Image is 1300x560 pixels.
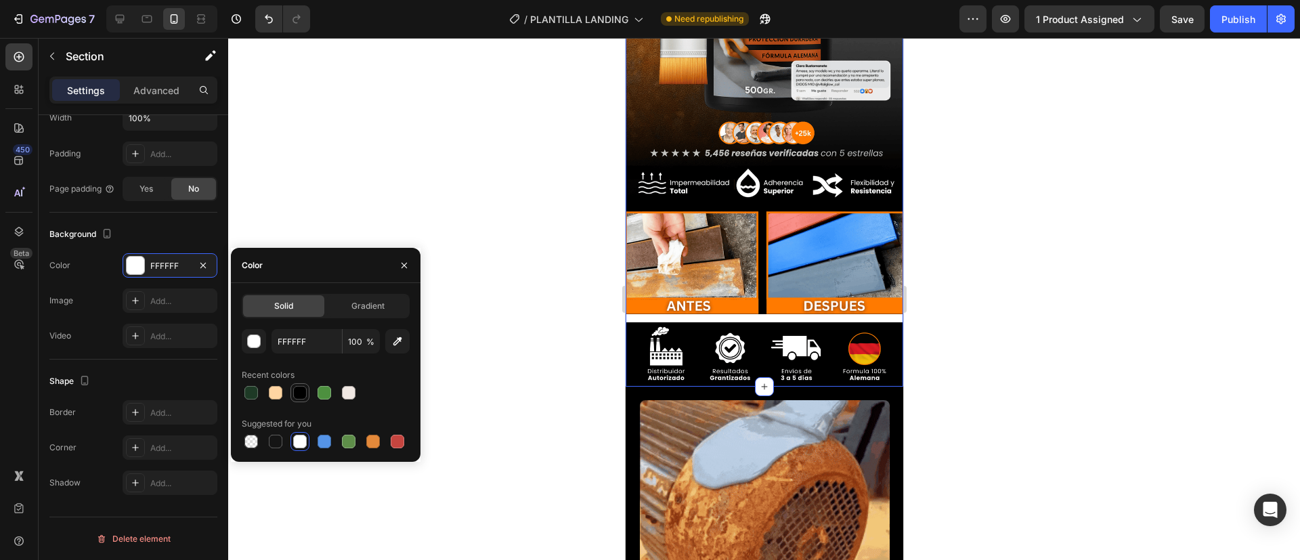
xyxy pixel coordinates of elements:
[1221,12,1255,26] div: Publish
[49,372,93,391] div: Shape
[188,183,199,195] span: No
[626,38,903,560] iframe: Design area
[66,48,177,64] p: Section
[49,259,70,272] div: Color
[150,295,214,307] div: Add...
[150,330,214,343] div: Add...
[5,5,101,33] button: 7
[139,183,153,195] span: Yes
[366,336,374,348] span: %
[674,13,743,25] span: Need republishing
[150,477,214,490] div: Add...
[1254,494,1286,526] div: Open Intercom Messenger
[49,295,73,307] div: Image
[49,330,71,342] div: Video
[49,406,76,418] div: Border
[13,144,32,155] div: 450
[133,83,179,98] p: Advanced
[242,259,263,272] div: Color
[96,531,171,547] div: Delete element
[10,248,32,259] div: Beta
[351,300,385,312] span: Gradient
[49,225,115,244] div: Background
[150,260,190,272] div: FFFFFF
[274,300,293,312] span: Solid
[49,148,81,160] div: Padding
[49,183,115,195] div: Page padding
[524,12,527,26] span: /
[242,418,311,430] div: Suggested for you
[1036,12,1124,26] span: 1 product assigned
[89,11,95,27] p: 7
[1024,5,1154,33] button: 1 product assigned
[530,12,628,26] span: PLANTILLA LANDING
[1210,5,1267,33] button: Publish
[272,329,342,353] input: Eg: FFFFFF
[123,106,217,130] input: Auto
[255,5,310,33] div: Undo/Redo
[1171,14,1194,25] span: Save
[242,369,295,381] div: Recent colors
[150,442,214,454] div: Add...
[150,148,214,160] div: Add...
[1160,5,1205,33] button: Save
[67,83,105,98] p: Settings
[49,477,81,489] div: Shadow
[49,441,77,454] div: Corner
[150,407,214,419] div: Add...
[49,112,72,124] div: Width
[49,528,217,550] button: Delete element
